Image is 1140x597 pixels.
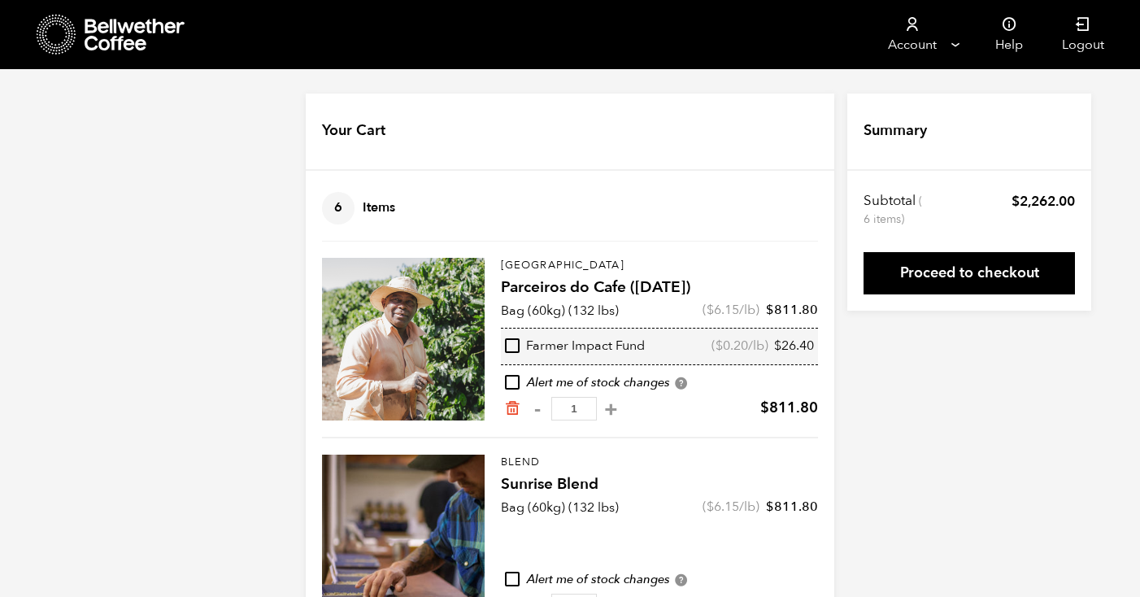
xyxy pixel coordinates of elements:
button: - [527,401,547,417]
bdi: 811.80 [766,498,818,516]
span: $ [1012,192,1020,211]
div: Farmer Impact Fund [505,338,645,355]
span: $ [716,337,723,355]
div: Alert me of stock changes [501,374,818,392]
span: ( /lb) [711,338,768,355]
button: + [601,401,621,417]
bdi: 811.80 [766,301,818,319]
bdi: 0.20 [716,337,748,355]
span: $ [760,398,769,418]
p: Bag (60kg) (132 lbs) [501,301,619,320]
bdi: 2,262.00 [1012,192,1075,211]
span: $ [766,301,774,319]
bdi: 26.40 [774,337,814,355]
a: Remove from cart [504,400,520,417]
p: Blend [501,455,818,471]
span: $ [774,337,781,355]
span: ( /lb) [703,301,759,319]
span: $ [766,498,774,516]
div: Alert me of stock changes [501,571,818,589]
span: $ [707,301,714,319]
span: 6 [322,192,355,224]
bdi: 811.80 [760,398,818,418]
span: $ [707,498,714,516]
h4: Sunrise Blend [501,473,818,496]
th: Subtotal [864,192,925,228]
span: ( /lb) [703,498,759,516]
a: Proceed to checkout [864,252,1075,294]
h4: Summary [864,120,927,142]
h4: Items [322,192,395,224]
p: Bag (60kg) (132 lbs) [501,498,619,517]
p: [GEOGRAPHIC_DATA] [501,258,818,274]
input: Qty [551,397,597,421]
h4: Your Cart [322,120,385,142]
bdi: 6.15 [707,301,739,319]
bdi: 6.15 [707,498,739,516]
h4: Parceiros do Cafe ([DATE]) [501,277,818,299]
